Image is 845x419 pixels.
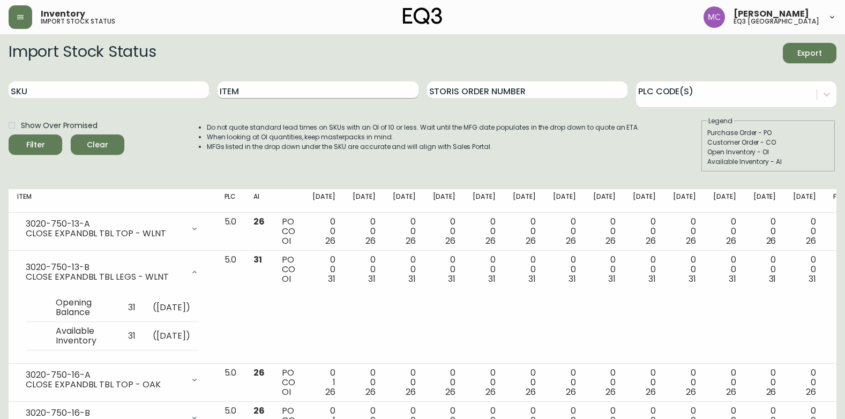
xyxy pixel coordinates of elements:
[553,368,576,397] div: 0 0
[344,189,384,213] th: [DATE]
[26,370,184,380] div: 3020-750-16-A
[26,380,184,390] div: CLOSE EXPANDBL TBL TOP - OAK
[473,255,496,284] div: 0 0
[216,189,245,213] th: PLC
[784,189,825,213] th: [DATE]
[207,132,640,142] li: When looking at OI quantities, keep masterpacks in mind.
[353,217,376,246] div: 0 0
[753,217,776,246] div: 0 0
[328,273,335,285] span: 31
[729,273,736,285] span: 31
[673,217,696,246] div: 0 0
[664,189,705,213] th: [DATE]
[253,405,265,417] span: 26
[71,134,124,155] button: Clear
[633,368,656,397] div: 0 0
[648,273,656,285] span: 31
[734,10,809,18] span: [PERSON_NAME]
[393,217,416,246] div: 0 0
[312,217,335,246] div: 0 0
[526,386,536,398] span: 26
[384,189,424,213] th: [DATE]
[593,217,616,246] div: 0 0
[433,255,456,284] div: 0 0
[766,386,776,398] span: 26
[689,273,696,285] span: 31
[41,18,115,25] h5: import stock status
[445,235,455,247] span: 26
[504,189,544,213] th: [DATE]
[9,134,62,155] button: Filter
[9,189,216,213] th: Item
[353,255,376,284] div: 0 0
[673,368,696,397] div: 0 0
[791,47,828,60] span: Export
[9,43,156,63] h2: Import Stock Status
[282,386,291,398] span: OI
[144,321,199,350] td: ( [DATE] )
[433,368,456,397] div: 0 0
[406,386,416,398] span: 26
[79,138,116,152] span: Clear
[282,368,295,397] div: PO CO
[707,157,829,167] div: Available Inventory - AI
[17,217,207,241] div: 3020-750-13-ACLOSE EXPANDBL TBL TOP - WLNT
[753,255,776,284] div: 0 0
[393,255,416,284] div: 0 0
[282,217,295,246] div: PO CO
[26,272,184,282] div: CLOSE EXPANDBL TBL LEGS - WLNT
[793,368,816,397] div: 0 0
[353,368,376,397] div: 0 0
[526,235,536,247] span: 26
[216,251,245,364] td: 5.0
[473,368,496,397] div: 0 0
[734,18,819,25] h5: eq3 [GEOGRAPHIC_DATA]
[26,408,184,418] div: 3020-750-16-B
[216,213,245,251] td: 5.0
[726,386,736,398] span: 26
[144,294,199,322] td: ( [DATE] )
[633,255,656,284] div: 0 0
[282,235,291,247] span: OI
[707,138,829,147] div: Customer Order - CO
[713,217,736,246] div: 0 0
[488,273,496,285] span: 31
[513,368,536,397] div: 0 0
[593,368,616,397] div: 0 0
[312,368,335,397] div: 0 1
[325,235,335,247] span: 26
[646,386,656,398] span: 26
[393,368,416,397] div: 0 0
[513,255,536,284] div: 0 0
[769,273,776,285] span: 31
[47,321,119,350] td: Available Inventory
[207,142,640,152] li: MFGs listed in the drop down under the SKU are accurate and will align with Sales Portal.
[726,235,736,247] span: 26
[312,255,335,284] div: 0 0
[513,217,536,246] div: 0 0
[686,386,696,398] span: 26
[766,235,776,247] span: 26
[553,217,576,246] div: 0 0
[528,273,536,285] span: 31
[707,116,734,126] legend: Legend
[745,189,785,213] th: [DATE]
[566,386,576,398] span: 26
[448,273,455,285] span: 31
[705,189,745,213] th: [DATE]
[403,8,443,25] img: logo
[793,255,816,284] div: 0 0
[119,321,144,350] td: 31
[707,128,829,138] div: Purchase Order - PO
[41,10,85,18] span: Inventory
[368,273,376,285] span: 31
[282,255,295,284] div: PO CO
[26,263,184,272] div: 3020-750-13-B
[646,235,656,247] span: 26
[809,273,816,285] span: 31
[17,368,207,392] div: 3020-750-16-ACLOSE EXPANDBL TBL TOP - OAK
[304,189,344,213] th: [DATE]
[433,217,456,246] div: 0 0
[282,273,291,285] span: OI
[605,235,616,247] span: 26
